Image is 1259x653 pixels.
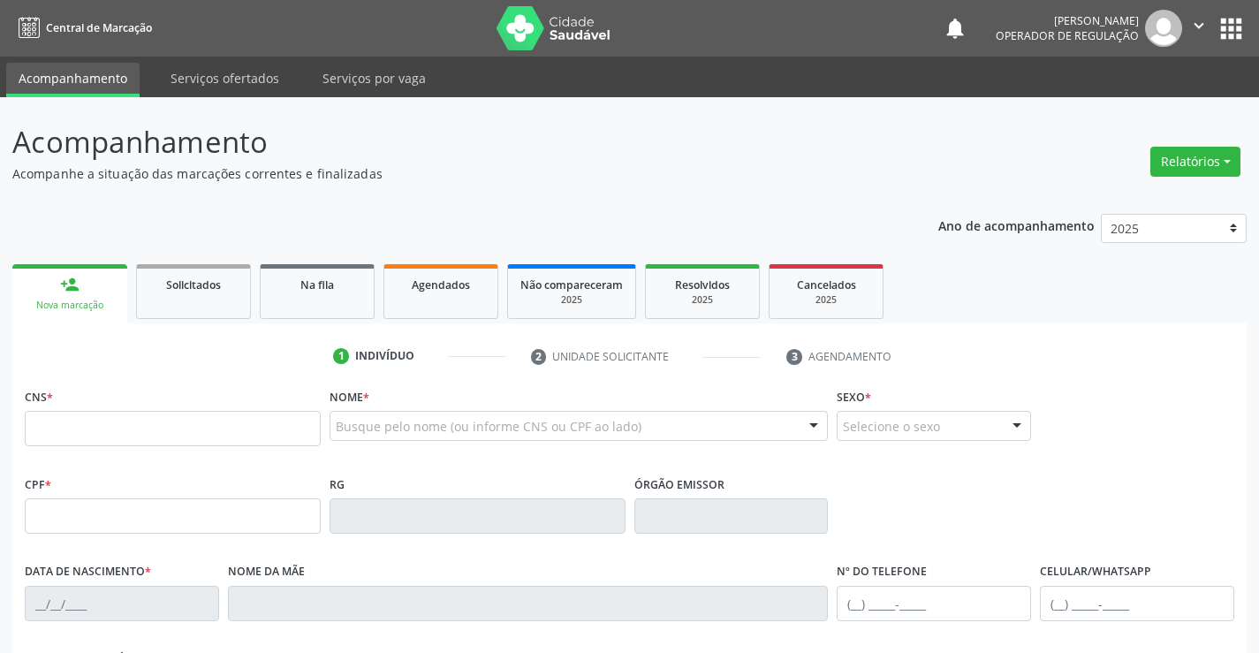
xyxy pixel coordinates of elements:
button: Relatórios [1150,147,1240,177]
span: Resolvidos [675,277,730,292]
i:  [1189,16,1209,35]
span: Selecione o sexo [843,417,940,436]
label: RG [330,471,345,498]
label: CNS [25,383,53,411]
div: [PERSON_NAME] [996,13,1139,28]
button: apps [1216,13,1247,44]
button:  [1182,10,1216,47]
a: Central de Marcação [12,13,152,42]
img: img [1145,10,1182,47]
span: Agendados [412,277,470,292]
span: Não compareceram [520,277,623,292]
span: Central de Marcação [46,20,152,35]
input: (__) _____-_____ [1040,586,1234,621]
span: Cancelados [797,277,856,292]
div: Indivíduo [355,348,414,364]
label: Órgão emissor [634,471,724,498]
label: Nº do Telefone [837,558,927,586]
a: Acompanhamento [6,63,140,97]
label: Celular/WhatsApp [1040,558,1151,586]
div: 2025 [782,293,870,307]
label: Nome da mãe [228,558,305,586]
label: Sexo [837,383,871,411]
button: notifications [943,16,967,41]
div: 1 [333,348,349,364]
a: Serviços por vaga [310,63,438,94]
div: 2025 [520,293,623,307]
input: (__) _____-_____ [837,586,1031,621]
span: Operador de regulação [996,28,1139,43]
p: Acompanhamento [12,120,876,164]
p: Ano de acompanhamento [938,214,1095,236]
span: Solicitados [166,277,221,292]
div: Nova marcação [25,299,115,312]
label: Data de nascimento [25,558,151,586]
label: CPF [25,471,51,498]
label: Nome [330,383,369,411]
span: Na fila [300,277,334,292]
a: Serviços ofertados [158,63,292,94]
div: person_add [60,275,80,294]
p: Acompanhe a situação das marcações correntes e finalizadas [12,164,876,183]
input: __/__/____ [25,586,219,621]
span: Busque pelo nome (ou informe CNS ou CPF ao lado) [336,417,641,436]
div: 2025 [658,293,747,307]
